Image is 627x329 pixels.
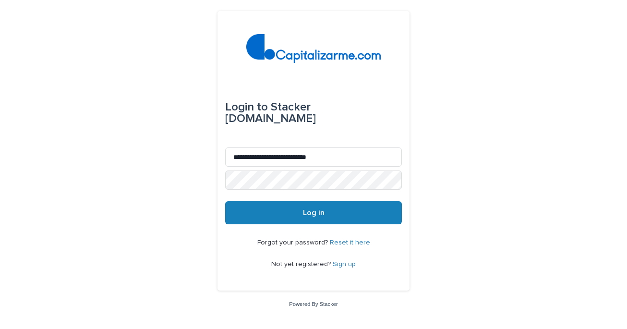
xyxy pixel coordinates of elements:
[225,201,402,224] button: Log in
[225,101,268,113] span: Login to
[225,94,402,132] div: Stacker [DOMAIN_NAME]
[271,261,333,268] span: Not yet registered?
[246,34,381,63] img: 4arMvv9wSvmHTHbXwTim
[257,239,330,246] span: Forgot your password?
[303,209,325,217] span: Log in
[289,301,338,307] a: Powered By Stacker
[330,239,370,246] a: Reset it here
[333,261,356,268] a: Sign up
